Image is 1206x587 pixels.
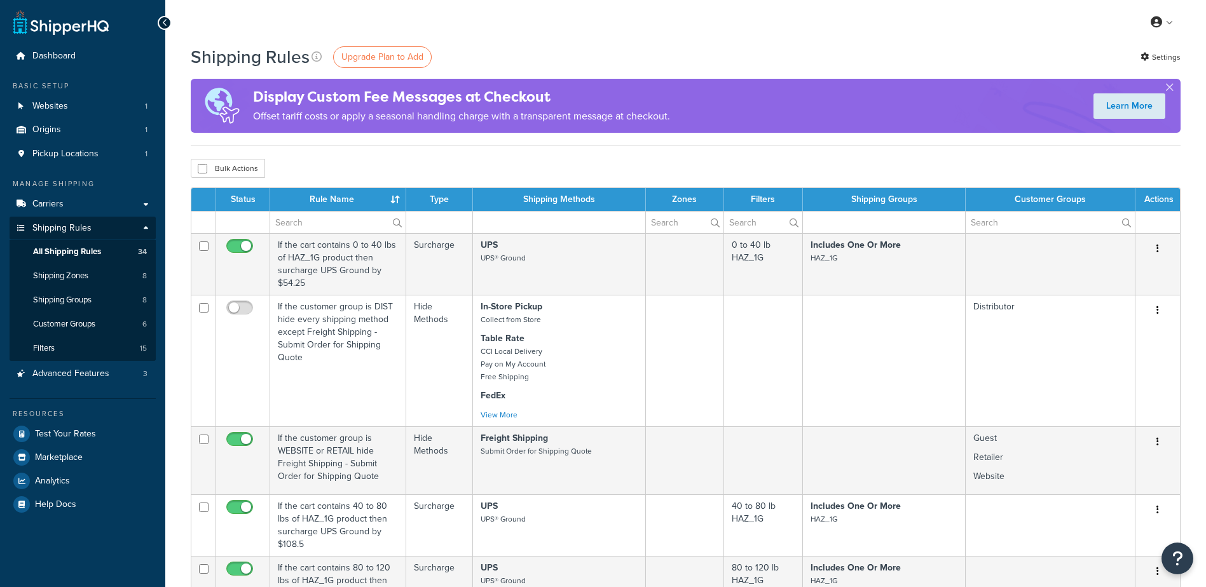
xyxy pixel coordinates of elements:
[10,408,156,419] div: Resources
[646,188,724,211] th: Zones
[191,44,310,69] h1: Shipping Rules
[10,264,156,288] a: Shipping Zones 8
[140,343,147,354] span: 15
[143,368,147,379] span: 3
[10,44,156,68] a: Dashboard
[966,188,1135,211] th: Customer Groups
[481,252,526,264] small: UPS® Ground
[811,513,837,525] small: HAZ_1G
[966,212,1135,233] input: Search
[481,575,526,586] small: UPS® Ground
[481,332,524,345] strong: Table Rate
[10,142,156,166] li: Pickup Locations
[10,217,156,361] li: Shipping Rules
[32,125,61,135] span: Origins
[32,368,109,379] span: Advanced Features
[10,288,156,312] li: Shipping Groups
[10,240,156,264] li: All Shipping Rules
[406,188,473,211] th: Type
[142,295,147,306] span: 8
[341,50,423,64] span: Upgrade Plan to Add
[10,446,156,469] a: Marketplace
[973,470,1127,483] p: Website
[481,346,545,382] small: CCI Local Delivery Pay on My Account Free Shipping
[811,252,837,264] small: HAZ_1G
[270,494,406,556] td: If the cart contains 40 to 80 lbs of HAZ_1G product then surcharge UPS Ground by $108.5
[10,313,156,336] li: Customer Groups
[10,362,156,386] li: Advanced Features
[270,426,406,494] td: If the customer group is WEBSITE or RETAIL hide Freight Shipping - Submit Order for Shipping Quote
[10,264,156,288] li: Shipping Zones
[33,271,88,281] span: Shipping Zones
[10,95,156,118] a: Websites 1
[481,238,498,252] strong: UPS
[724,233,803,295] td: 0 to 40 lb HAZ_1G
[724,212,802,233] input: Search
[270,212,406,233] input: Search
[1161,543,1193,574] button: Open Resource Center
[10,493,156,516] a: Help Docs
[966,426,1135,494] td: Guest
[973,451,1127,464] p: Retailer
[10,118,156,142] li: Origins
[10,240,156,264] a: All Shipping Rules 34
[32,199,64,210] span: Carriers
[406,233,473,295] td: Surcharge
[481,431,548,445] strong: Freight Shipping
[33,319,95,330] span: Customer Groups
[10,192,156,216] a: Carriers
[145,125,147,135] span: 1
[811,575,837,586] small: HAZ_1G
[473,188,645,211] th: Shipping Methods
[10,142,156,166] a: Pickup Locations 1
[35,476,70,487] span: Analytics
[481,409,517,421] a: View More
[138,246,147,257] span: 34
[10,337,156,360] a: Filters 15
[481,513,526,525] small: UPS® Ground
[811,561,901,574] strong: Includes One Or More
[10,362,156,386] a: Advanced Features 3
[253,107,670,125] p: Offset tariff costs or apply a seasonal handling charge with a transparent message at checkout.
[481,389,505,402] strong: FedEx
[32,51,76,62] span: Dashboard
[646,212,723,233] input: Search
[333,46,432,68] a: Upgrade Plan to Add
[10,118,156,142] a: Origins 1
[724,188,803,211] th: Filters
[13,10,109,35] a: ShipperHQ Home
[145,149,147,159] span: 1
[10,422,156,445] a: Test Your Rates
[33,246,101,257] span: All Shipping Rules
[481,499,498,513] strong: UPS
[1141,48,1181,66] a: Settings
[481,300,542,313] strong: In-Store Pickup
[10,81,156,91] div: Basic Setup
[253,86,670,107] h4: Display Custom Fee Messages at Checkout
[724,494,803,556] td: 40 to 80 lb HAZ_1G
[406,426,473,494] td: Hide Methods
[270,188,406,211] th: Rule Name : activate to sort column ascending
[1093,93,1165,119] a: Learn More
[10,179,156,189] div: Manage Shipping
[142,319,147,330] span: 6
[35,429,96,440] span: Test Your Rates
[406,295,473,426] td: Hide Methods
[10,288,156,312] a: Shipping Groups 8
[216,188,270,211] th: Status
[32,101,68,112] span: Websites
[811,238,901,252] strong: Includes One Or More
[33,343,55,354] span: Filters
[10,95,156,118] li: Websites
[145,101,147,112] span: 1
[32,149,99,159] span: Pickup Locations
[10,469,156,492] a: Analytics
[406,494,473,556] td: Surcharge
[270,295,406,426] td: If the customer group is DIST hide every shipping method except Freight Shipping - Submit Order f...
[481,314,541,325] small: Collect from Store
[10,217,156,240] a: Shipping Rules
